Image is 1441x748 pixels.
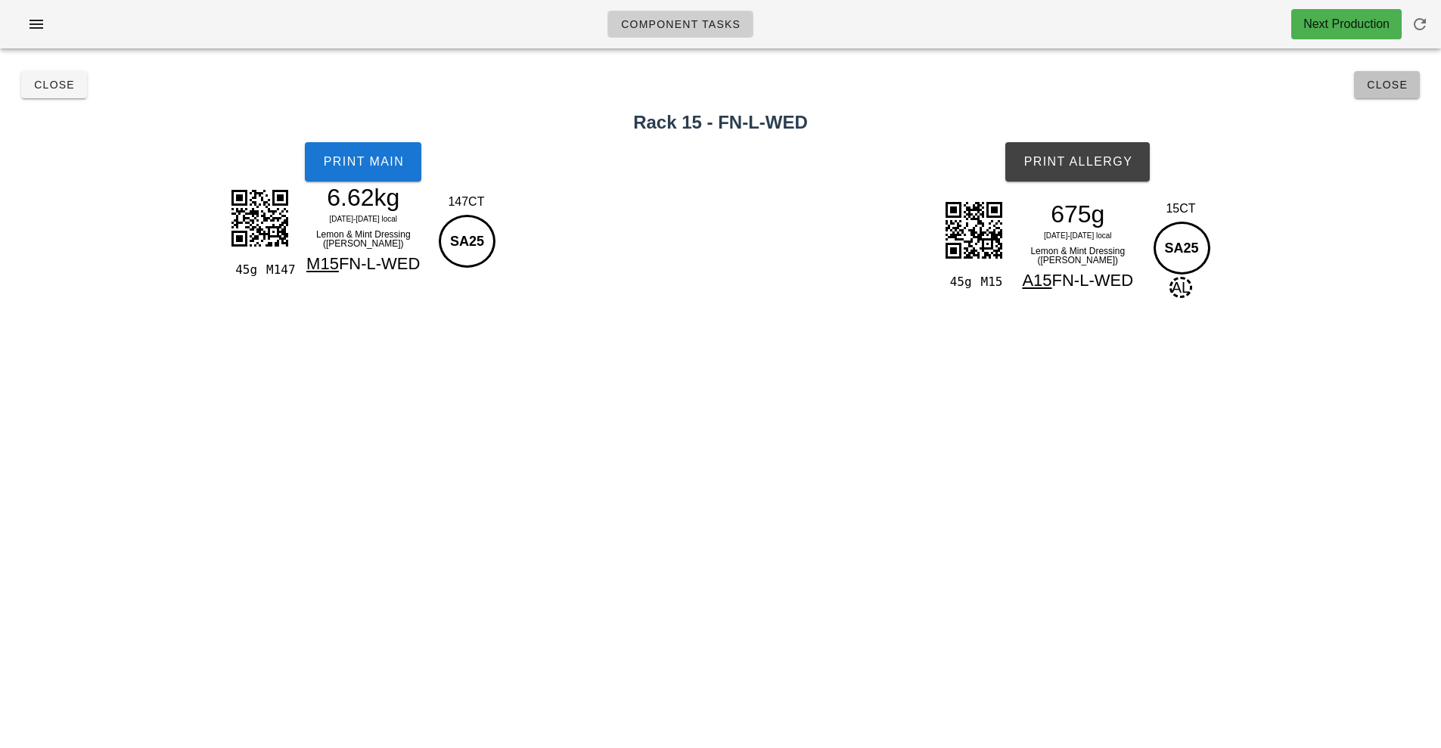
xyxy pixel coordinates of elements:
div: 6.62kg [297,186,429,209]
div: M147 [260,260,291,280]
div: 675g [1012,203,1144,225]
button: Print Main [305,142,421,182]
div: SA25 [439,215,495,268]
span: A15 [1022,271,1051,290]
span: AL [1169,277,1192,298]
span: FN-L-WED [339,254,421,273]
button: Print Allergy [1005,142,1150,182]
div: Next Production [1303,15,1390,33]
img: S5bXEH601ytVCyK2oNYiUsiJwjMJm746MSEnAiqZbXOICdmAkCoSHOcZgSnLMpB9CJiQPmynIpuQKdj6HjIhfdhORTYhU7D1P... [936,192,1011,268]
span: Close [33,79,75,91]
a: Component Tasks [607,11,753,38]
span: [DATE]-[DATE] local [1044,231,1112,240]
span: FN-L-WED [1052,271,1134,290]
div: 45g [229,260,260,280]
div: 45g [943,272,974,292]
span: Close [1366,79,1408,91]
span: [DATE]-[DATE] local [329,215,397,223]
span: M15 [306,254,339,273]
div: 15CT [1150,200,1213,218]
div: SA25 [1154,222,1210,275]
button: Close [21,71,87,98]
button: Close [1354,71,1420,98]
span: Print Main [322,155,404,169]
div: Lemon & Mint Dressing ([PERSON_NAME]) [297,227,429,251]
div: M15 [975,272,1006,292]
div: 147CT [435,193,498,211]
img: AKF7FM+8ZAkcAAAAABJRU5ErkJggg== [222,180,297,256]
h2: Rack 15 - FN-L-WED [9,109,1432,136]
span: Component Tasks [620,18,741,30]
div: Lemon & Mint Dressing ([PERSON_NAME]) [1012,244,1144,268]
span: Print Allergy [1023,155,1132,169]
